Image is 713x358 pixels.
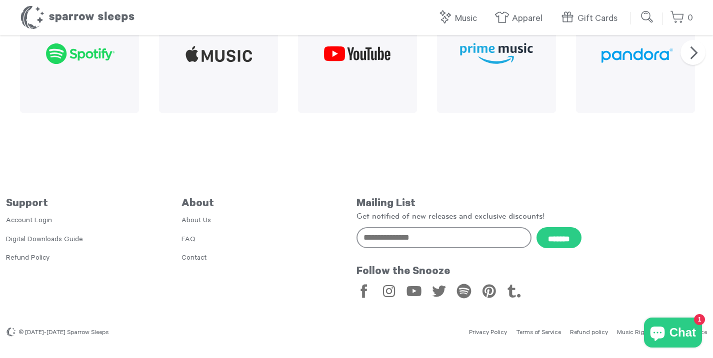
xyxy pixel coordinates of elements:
[431,284,446,299] a: Twitter
[6,236,83,244] a: Digital Downloads Guide
[356,284,371,299] a: Facebook
[516,330,561,337] a: Terms of Service
[181,255,206,263] a: Contact
[6,217,52,225] a: Account Login
[181,198,357,211] h5: About
[437,8,482,29] a: Music
[381,284,396,299] a: Instagram
[18,330,108,337] span: © [DATE]-[DATE] Sparrow Sleeps
[469,330,507,337] a: Privacy Policy
[494,8,547,29] a: Apparel
[506,284,521,299] a: Tumblr
[481,284,496,299] a: Pinterest
[670,7,693,29] a: 0
[641,318,705,350] inbox-online-store-chat: Shopify online store chat
[570,330,608,337] a: Refund policy
[560,8,622,29] a: Gift Cards
[637,7,657,27] input: Submit
[181,217,211,225] a: About Us
[356,266,707,279] h5: Follow the Snooze
[20,5,135,30] h1: Sparrow Sleeps
[680,40,705,65] button: Next
[406,284,421,299] a: YouTube
[6,198,181,211] h5: Support
[356,211,707,222] p: Get notified of new releases and exclusive discounts!
[456,284,471,299] a: Spotify
[617,330,653,337] a: Music Rights
[181,236,195,244] a: FAQ
[356,198,707,211] h5: Mailing List
[6,255,49,263] a: Refund Policy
